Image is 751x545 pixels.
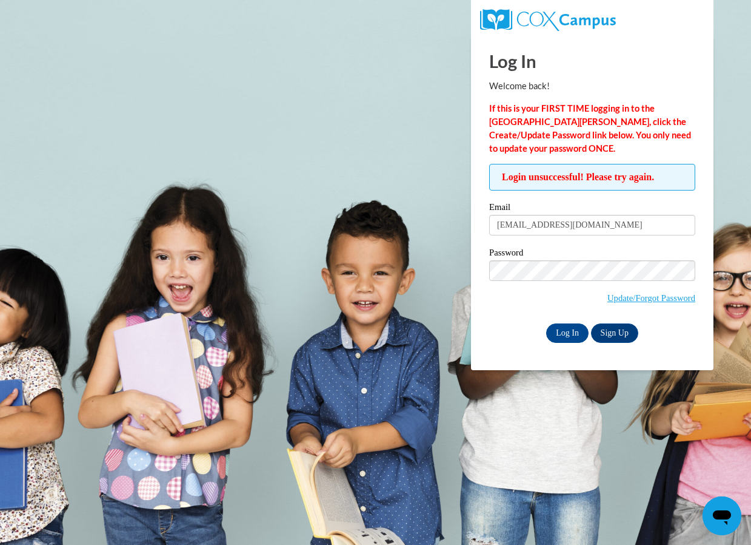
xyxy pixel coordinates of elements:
iframe: Button to launch messaging window [703,496,741,535]
h1: Log In [489,49,695,73]
img: COX Campus [480,9,616,31]
label: Email [489,203,695,215]
strong: If this is your FIRST TIME logging in to the [GEOGRAPHIC_DATA][PERSON_NAME], click the Create/Upd... [489,103,691,154]
input: Log In [546,323,589,343]
a: Update/Forgot Password [607,293,695,303]
a: Sign Up [591,323,638,343]
label: Password [489,248,695,260]
span: Login unsuccessful! Please try again. [489,164,695,191]
p: Welcome back! [489,80,695,93]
